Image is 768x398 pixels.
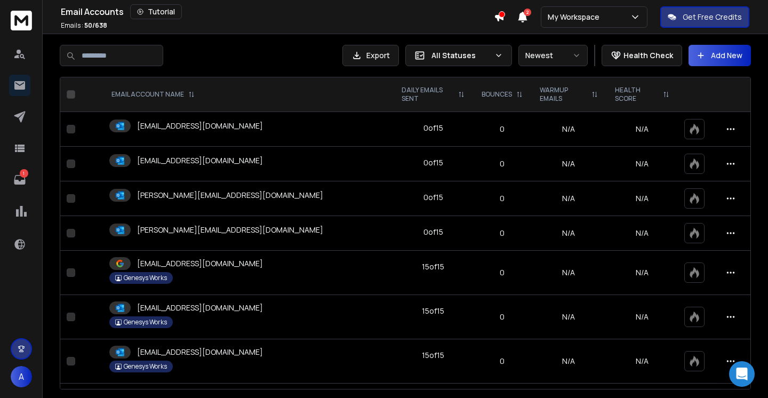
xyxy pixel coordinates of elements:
p: Health Check [623,50,673,61]
p: N/A [613,228,671,238]
p: [EMAIL_ADDRESS][DOMAIN_NAME] [137,347,263,357]
td: N/A [531,295,606,339]
div: 0 of 15 [423,192,443,203]
p: WARMUP EMAILS [540,86,587,103]
td: N/A [531,251,606,295]
p: [PERSON_NAME][EMAIL_ADDRESS][DOMAIN_NAME] [137,225,323,235]
p: N/A [613,267,671,278]
button: Export [342,45,399,66]
p: 1 [20,169,28,178]
td: N/A [531,112,606,147]
p: DAILY EMAILS SENT [402,86,454,103]
p: 0 [479,124,525,134]
p: [PERSON_NAME][EMAIL_ADDRESS][DOMAIN_NAME] [137,190,323,201]
p: 0 [479,312,525,322]
p: BOUNCES [482,90,512,99]
button: A [11,366,32,387]
p: My Workspace [548,12,604,22]
div: 0 of 15 [423,157,443,168]
p: 0 [479,193,525,204]
div: Email Accounts [61,4,494,19]
div: 15 of 15 [422,350,444,361]
p: N/A [613,193,671,204]
div: 15 of 15 [422,261,444,272]
p: 0 [479,356,525,367]
p: Genesys Works [124,274,167,282]
p: All Statuses [431,50,490,61]
p: N/A [613,124,671,134]
p: [EMAIL_ADDRESS][DOMAIN_NAME] [137,303,263,313]
p: [EMAIL_ADDRESS][DOMAIN_NAME] [137,155,263,166]
div: EMAIL ACCOUNT NAME [111,90,195,99]
p: N/A [613,158,671,169]
a: 1 [9,169,30,190]
p: [EMAIL_ADDRESS][DOMAIN_NAME] [137,258,263,269]
p: N/A [613,356,671,367]
span: 2 [524,9,531,16]
p: Genesys Works [124,362,167,371]
p: HEALTH SCORE [615,86,659,103]
button: Get Free Credits [660,6,749,28]
button: Tutorial [130,4,182,19]
td: N/A [531,147,606,181]
p: 0 [479,267,525,278]
td: N/A [531,181,606,216]
p: N/A [613,312,671,322]
p: [EMAIL_ADDRESS][DOMAIN_NAME] [137,121,263,131]
button: Newest [518,45,588,66]
div: 0 of 15 [423,123,443,133]
span: 50 / 638 [84,21,107,30]
td: N/A [531,339,606,384]
td: N/A [531,216,606,251]
button: Add New [689,45,751,66]
p: 0 [479,228,525,238]
p: Emails : [61,21,107,30]
p: 0 [479,158,525,169]
div: 0 of 15 [423,227,443,237]
button: Health Check [602,45,682,66]
div: Open Intercom Messenger [729,361,755,387]
p: Get Free Credits [683,12,742,22]
p: Genesys Works [124,318,167,327]
div: 15 of 15 [422,306,444,316]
